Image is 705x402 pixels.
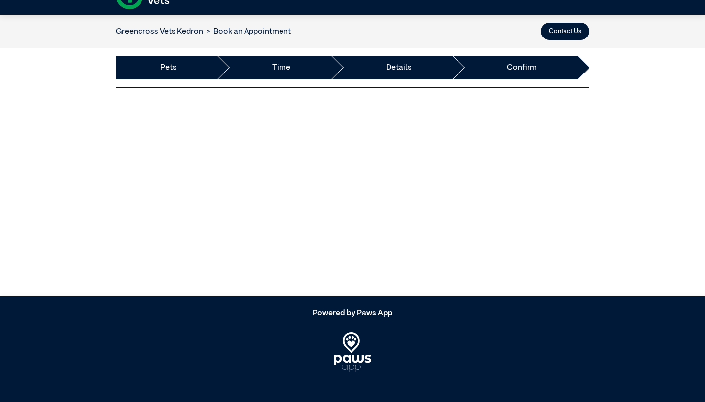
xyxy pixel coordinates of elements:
button: Contact Us [541,23,589,40]
h5: Powered by Paws App [116,309,589,318]
img: PawsApp [334,332,372,372]
a: Pets [160,62,176,73]
a: Confirm [507,62,537,73]
a: Time [272,62,290,73]
a: Details [386,62,412,73]
nav: breadcrumb [116,26,291,37]
li: Book an Appointment [203,26,291,37]
a: Greencross Vets Kedron [116,28,203,36]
